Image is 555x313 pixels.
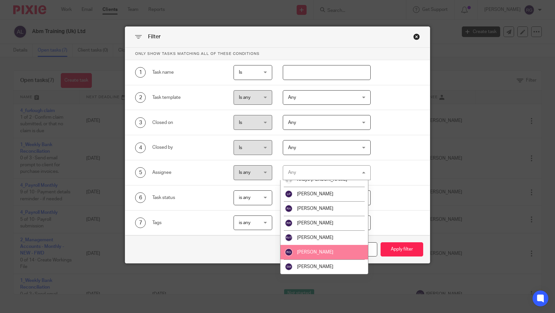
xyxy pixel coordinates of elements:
span: Is [239,145,242,150]
img: svg%3E [285,263,293,271]
div: 7 [135,217,146,228]
span: is any [239,195,250,200]
div: Closed on [152,119,223,126]
div: Tags [152,219,223,226]
span: Khaye [PERSON_NAME] [297,177,347,182]
div: Task name [152,69,223,76]
div: 1 [135,67,146,78]
img: svg%3E [285,205,293,213]
div: Close this dialog window [413,33,420,40]
img: svg%3E [285,190,293,198]
div: Task template [152,94,223,101]
img: svg%3E [285,234,293,242]
span: [PERSON_NAME] [297,221,333,225]
div: 5 [135,167,146,178]
div: 3 [135,117,146,128]
p: Only show tasks matching all of these conditions [125,48,430,60]
span: Filter [148,34,161,39]
span: Any [288,120,296,125]
span: Is [239,120,242,125]
span: [PERSON_NAME] [297,250,333,254]
span: Any [288,145,296,150]
span: Any [288,95,296,100]
div: 4 [135,142,146,153]
img: svg%3E [285,219,293,227]
img: svg%3E [285,248,293,256]
button: Apply filter [381,242,423,256]
span: [PERSON_NAME] [297,235,333,240]
div: Any [288,170,296,175]
span: [PERSON_NAME] [297,206,333,211]
span: [PERSON_NAME] [297,192,333,196]
div: Closed by [152,144,223,151]
div: 2 [135,92,146,103]
div: 6 [135,192,146,203]
span: [PERSON_NAME] [297,264,333,269]
span: Is any [239,170,250,175]
div: Assignee [152,169,223,176]
span: is any [239,220,250,225]
div: Task status [152,194,223,201]
span: Is [239,70,242,75]
span: Is any [239,95,250,100]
